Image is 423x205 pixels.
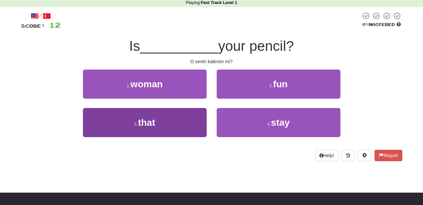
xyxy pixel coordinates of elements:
[49,21,61,29] span: 12
[83,70,207,99] button: 1.woman
[129,38,140,54] span: Is
[126,83,130,88] small: 1 .
[362,22,369,27] span: 0 %
[269,83,273,88] small: 2 .
[273,79,288,89] span: fun
[83,108,207,137] button: 3.that
[21,58,402,65] div: O senin kalemin mi?
[21,23,45,29] span: Score:
[201,0,237,5] strong: Fast Track Level 1
[138,117,155,128] span: that
[361,22,402,28] div: Mastered
[217,108,340,137] button: 4.stay
[140,38,218,54] span: __________
[271,117,290,128] span: stay
[130,79,163,89] span: woman
[21,12,61,20] div: /
[342,150,354,161] button: Round history (alt+y)
[218,38,294,54] span: your pencil?
[375,150,402,161] button: Report
[267,121,271,127] small: 4 .
[134,121,138,127] small: 3 .
[217,70,340,99] button: 2.fun
[315,150,339,161] button: Help!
